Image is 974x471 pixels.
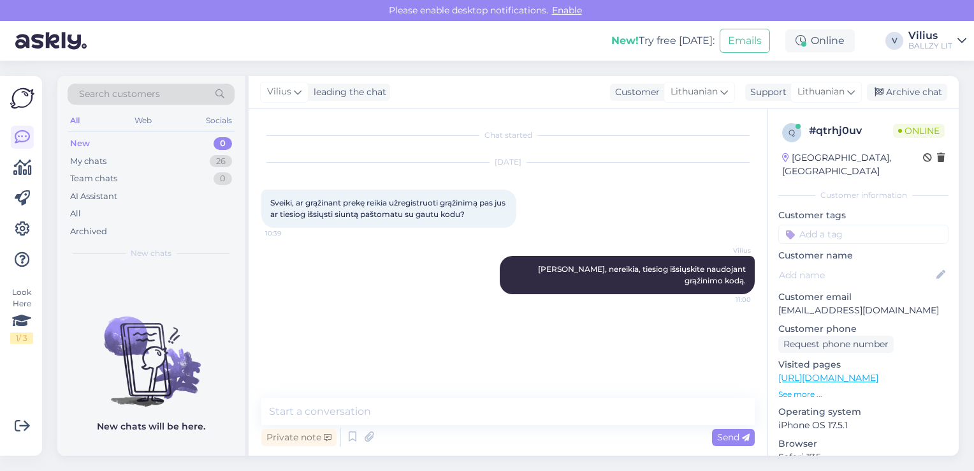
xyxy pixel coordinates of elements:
span: Online [893,124,945,138]
span: q [789,128,795,137]
div: 0 [214,137,232,150]
div: 26 [210,155,232,168]
p: Customer phone [778,322,949,336]
div: Vilius [908,31,952,41]
p: Safari 17.5 [778,451,949,464]
img: No chats [57,294,245,408]
div: BALLZY LIT [908,41,952,51]
p: Operating system [778,405,949,419]
input: Add a tag [778,225,949,244]
span: 10:39 [265,228,313,238]
p: [EMAIL_ADDRESS][DOMAIN_NAME] [778,304,949,317]
button: Emails [720,29,770,53]
span: New chats [131,248,171,259]
div: New [70,137,90,150]
a: [URL][DOMAIN_NAME] [778,372,878,384]
div: Look Here [10,287,33,344]
span: Vilius [703,246,751,255]
div: Archived [70,225,107,238]
p: Browser [778,437,949,451]
p: iPhone OS 17.5.1 [778,419,949,432]
div: leading the chat [309,86,386,99]
div: [GEOGRAPHIC_DATA], [GEOGRAPHIC_DATA] [782,151,923,178]
div: # qtrhj0uv [809,123,893,138]
div: Web [132,112,154,129]
p: Customer email [778,290,949,304]
div: All [70,207,81,220]
div: Private note [261,429,337,446]
span: Enable [548,4,586,16]
p: See more ... [778,389,949,400]
input: Add name [779,268,934,282]
p: Customer tags [778,209,949,222]
div: Request phone number [778,336,894,353]
div: All [68,112,82,129]
p: Visited pages [778,358,949,371]
div: Chat started [261,130,755,141]
span: Lithuanian [797,85,845,99]
b: New! [611,34,639,47]
span: Vilius [267,85,291,99]
div: Online [785,29,855,52]
div: V [885,32,903,50]
div: Customer [610,86,660,99]
div: AI Assistant [70,190,117,203]
span: [PERSON_NAME], nereikia, tiesiog išsiųskite naudojant grąžinimo kodą. [538,264,748,285]
img: Askly Logo [10,86,34,110]
span: Search customers [79,87,160,101]
span: Lithuanian [671,85,718,99]
div: Team chats [70,172,117,185]
span: Sveiki, ar grąžinant prekę reikia užregistruoti grąžinimą pas jus ar tiesiog išsiųsti siuntą pašt... [270,198,507,219]
div: 0 [214,172,232,185]
div: Archive chat [867,84,947,101]
span: Send [717,431,750,443]
p: New chats will be here. [97,420,205,433]
p: Customer name [778,249,949,262]
div: Support [745,86,787,99]
div: My chats [70,155,106,168]
div: [DATE] [261,156,755,168]
div: Customer information [778,190,949,201]
a: ViliusBALLZY LIT [908,31,966,51]
div: Try free [DATE]: [611,33,715,49]
span: 11:00 [703,295,751,304]
div: Socials [203,112,235,129]
div: 1 / 3 [10,333,33,344]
